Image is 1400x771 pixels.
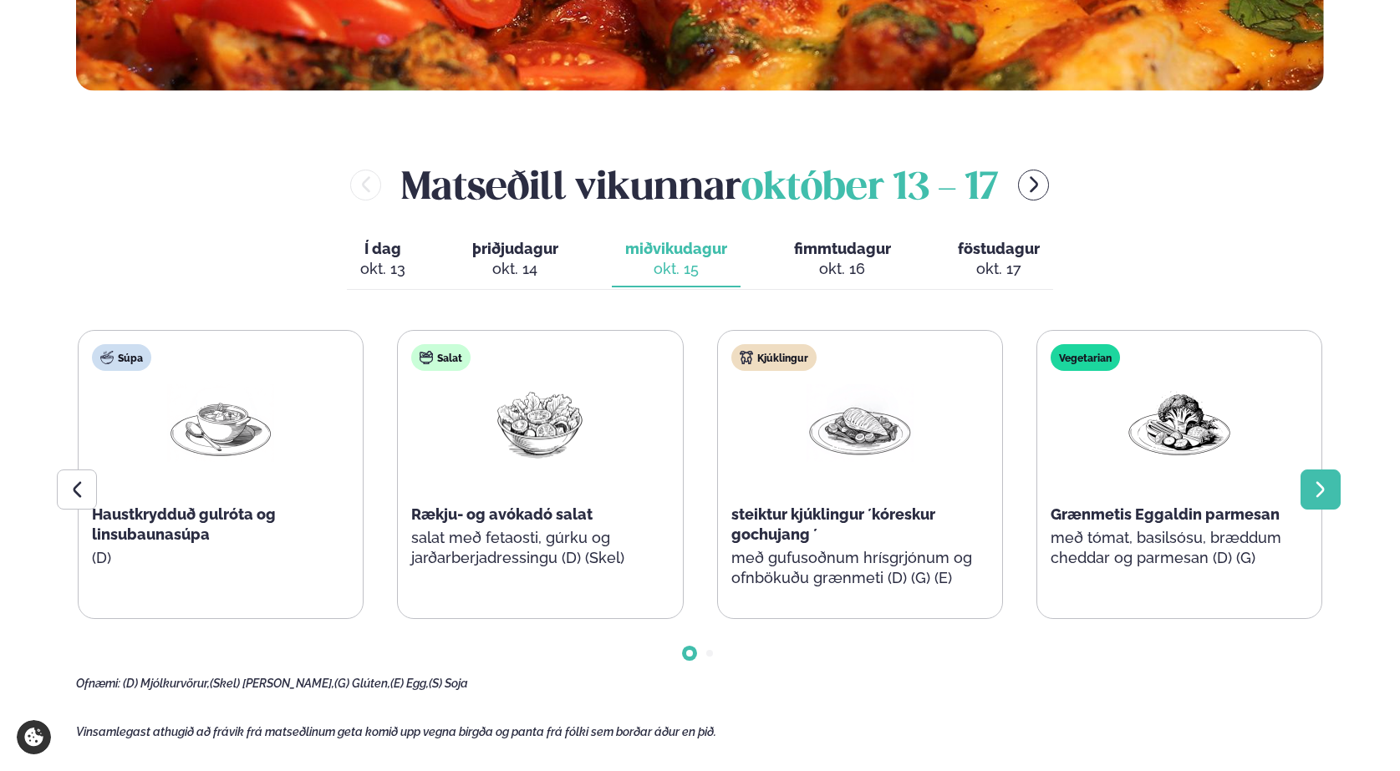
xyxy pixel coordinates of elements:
span: (Skel) [PERSON_NAME], [210,677,334,690]
div: Kjúklingur [731,344,817,371]
span: steiktur kjúklingur ´kóreskur gochujang ´ [731,505,935,543]
span: fimmtudagur [794,240,891,257]
a: Cookie settings [17,720,51,754]
span: Go to slide 1 [686,650,693,657]
h2: Matseðill vikunnar [401,158,998,212]
span: Ofnæmi: [76,677,120,690]
span: Rækju- og avókadó salat [411,505,593,523]
div: Súpa [92,344,151,371]
button: Í dag okt. 13 [347,232,419,287]
span: miðvikudagur [625,240,727,257]
img: Chicken-breast.png [807,384,914,462]
span: (D) Mjólkurvörur, [123,677,210,690]
div: okt. 17 [958,259,1040,279]
div: okt. 13 [360,259,405,279]
span: Go to slide 2 [706,650,713,657]
button: föstudagur okt. 17 [944,232,1053,287]
img: salad.svg [420,351,433,364]
button: menu-btn-right [1018,170,1049,200]
p: salat með fetaosti, gúrku og jarðarberjadressingu (D) (Skel) [411,528,669,568]
img: Vegan.png [1126,384,1233,462]
div: okt. 16 [794,259,891,279]
span: Haustkrydduð gulróta og linsubaunasúpa [92,505,276,543]
div: Salat [411,344,471,371]
span: Vinsamlegast athugið að frávik frá matseðlinum geta komið upp vegna birgða og panta frá fólki sem... [76,725,716,738]
button: þriðjudagur okt. 14 [459,232,572,287]
span: föstudagur [958,240,1040,257]
div: okt. 15 [625,259,727,279]
p: með gufusoðnum hrísgrjónum og ofnbökuðu grænmeti (D) (G) (E) [731,548,989,588]
span: (S) Soja [429,677,468,690]
button: fimmtudagur okt. 16 [781,232,904,287]
img: Salad.png [486,384,593,462]
span: Í dag [360,239,405,259]
img: soup.svg [100,351,114,364]
button: miðvikudagur okt. 15 [612,232,741,287]
button: menu-btn-left [350,170,381,200]
img: Soup.png [167,384,274,462]
p: (D) [92,548,349,568]
div: Vegetarian [1051,344,1120,371]
span: október 13 - 17 [741,170,998,207]
div: okt. 14 [472,259,558,279]
span: Grænmetis Eggaldin parmesan [1051,505,1280,523]
span: þriðjudagur [472,240,558,257]
span: (G) Glúten, [334,677,390,690]
p: með tómat, basilsósu, bræddum cheddar og parmesan (D) (G) [1051,528,1308,568]
img: chicken.svg [740,351,753,364]
span: (E) Egg, [390,677,429,690]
